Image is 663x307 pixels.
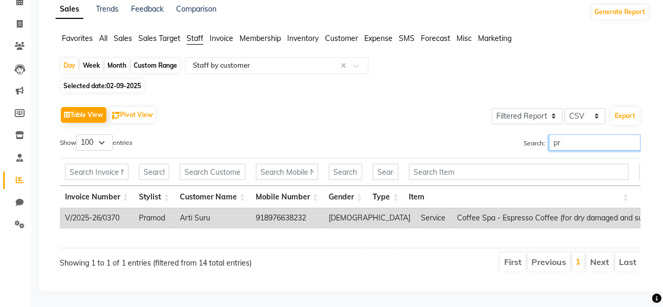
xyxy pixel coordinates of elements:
div: Custom Range [131,58,180,73]
button: Export [611,107,639,125]
span: Clear all [341,60,350,71]
td: V/2025-26/0370 [60,208,134,228]
div: Week [80,58,103,73]
input: Search Stylist [139,164,169,180]
span: Membership [240,34,281,43]
td: Arti Suru [175,208,251,228]
td: Service [416,208,452,228]
td: [DEMOGRAPHIC_DATA] [323,208,416,228]
th: Invoice Number: activate to sort column ascending [60,186,134,208]
input: Search Invoice Number [65,164,128,180]
span: Sales Target [138,34,180,43]
input: Search: [549,134,640,151]
input: Search Type [373,164,398,180]
img: pivot.png [112,112,120,120]
button: Table View [61,107,106,123]
span: Expense [364,34,393,43]
td: 918976638232 [251,208,323,228]
span: Inventory [287,34,319,43]
th: Type: activate to sort column ascending [367,186,404,208]
span: All [99,34,107,43]
th: Customer Name: activate to sort column ascending [175,186,251,208]
input: Search Item [409,164,628,180]
span: Sales [114,34,132,43]
th: Item: activate to sort column ascending [404,186,634,208]
button: Pivot View [110,107,156,123]
input: Search Customer Name [180,164,245,180]
th: Stylist: activate to sort column ascending [134,186,175,208]
span: Forecast [421,34,450,43]
span: Selected date: [61,79,144,92]
div: Day [61,58,78,73]
a: 1 [575,256,581,267]
th: Mobile Number: activate to sort column ascending [251,186,323,208]
button: Generate Report [592,5,648,19]
td: Pramod [134,208,175,228]
th: Gender: activate to sort column ascending [323,186,367,208]
span: SMS [399,34,415,43]
input: Search Gender [329,164,362,180]
span: Misc [457,34,472,43]
label: Show entries [60,134,133,151]
label: Search: [524,134,640,151]
span: Customer [325,34,358,43]
div: Showing 1 to 1 of 1 entries (filtered from 14 total entries) [60,251,292,269]
a: Trends [96,4,118,14]
span: Invoice [210,34,233,43]
span: Favorites [62,34,93,43]
div: Month [105,58,129,73]
select: Showentries [76,134,113,151]
input: Search Mobile Number [256,164,318,180]
a: Comparison [176,4,216,14]
a: Feedback [131,4,164,14]
span: Staff [187,34,203,43]
span: Marketing [478,34,512,43]
span: 02-09-2025 [106,82,141,90]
